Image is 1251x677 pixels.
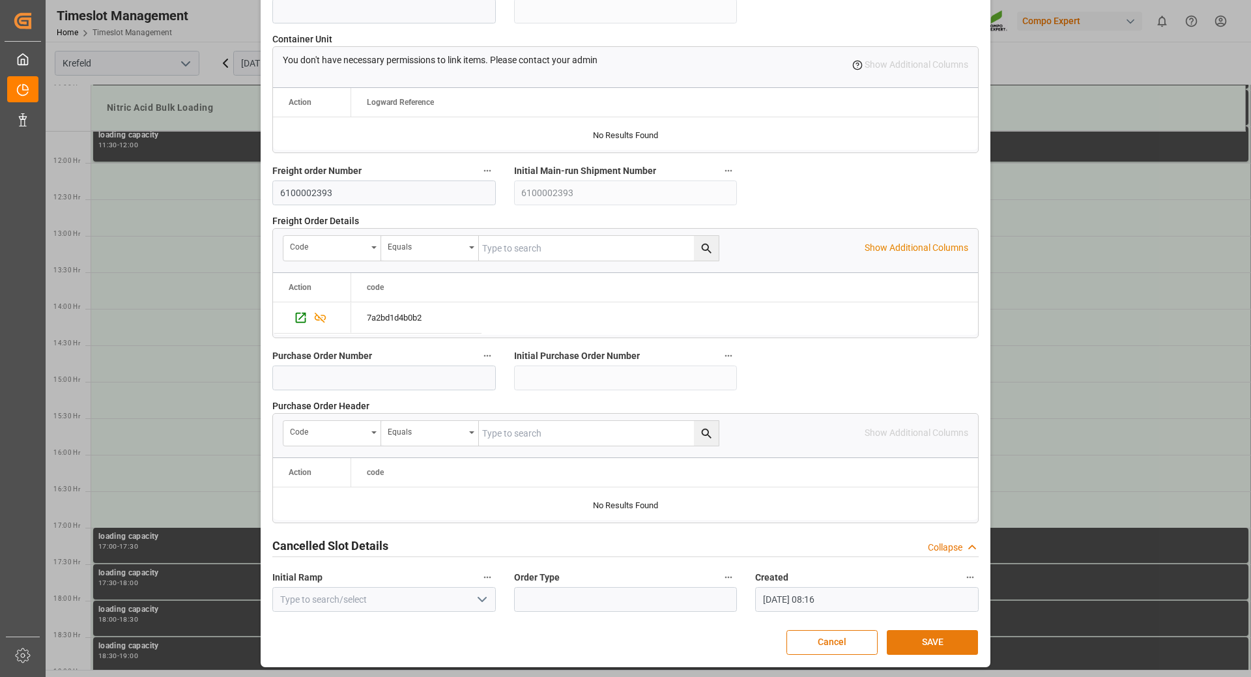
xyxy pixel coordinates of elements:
[367,468,384,477] span: code
[272,33,332,46] span: Container Unit
[388,423,465,438] div: Equals
[720,569,737,586] button: Order Type
[283,53,597,67] p: You don't have necessary permissions to link items. Please contact your admin
[962,569,979,586] button: Created
[887,630,978,655] button: SAVE
[367,283,384,292] span: code
[786,630,878,655] button: Cancel
[514,349,640,363] span: Initial Purchase Order Number
[514,571,560,584] span: Order Type
[694,421,719,446] button: search button
[272,214,359,228] span: Freight Order Details
[479,421,719,446] input: Type to search
[479,236,719,261] input: Type to search
[272,571,323,584] span: Initial Ramp
[865,241,968,255] p: Show Additional Columns
[351,302,482,333] div: 7a2bd1d4b0b2
[479,162,496,179] button: Freight order Number
[272,349,372,363] span: Purchase Order Number
[720,162,737,179] button: Initial Main-run Shipment Number
[471,590,491,610] button: open menu
[351,302,482,334] div: Press SPACE to select this row.
[290,423,367,438] div: code
[289,283,311,292] div: Action
[273,302,351,334] div: Press SPACE to select this row.
[720,347,737,364] button: Initial Purchase Order Number
[289,468,311,477] div: Action
[479,347,496,364] button: Purchase Order Number
[755,587,979,612] input: DD.MM.YYYY HH:MM
[272,587,496,612] input: Type to search/select
[381,421,479,446] button: open menu
[272,399,369,413] span: Purchase Order Header
[272,164,362,178] span: Freight order Number
[381,236,479,261] button: open menu
[755,571,788,584] span: Created
[272,537,388,555] h2: Cancelled Slot Details
[479,569,496,586] button: Initial Ramp
[928,541,962,555] div: Collapse
[289,98,311,107] div: Action
[514,164,656,178] span: Initial Main-run Shipment Number
[283,236,381,261] button: open menu
[694,236,719,261] button: search button
[290,238,367,253] div: code
[388,238,465,253] div: Equals
[367,98,434,107] span: Logward Reference
[283,421,381,446] button: open menu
